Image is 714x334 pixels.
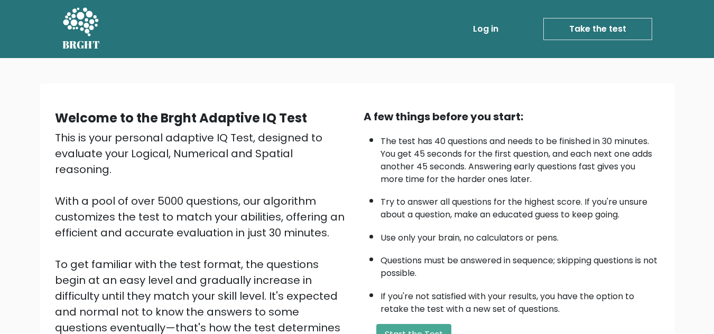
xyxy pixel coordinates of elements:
b: Welcome to the Brght Adaptive IQ Test [55,109,307,127]
li: Questions must be answered in sequence; skipping questions is not possible. [381,249,660,280]
li: If you're not satisfied with your results, you have the option to retake the test with a new set ... [381,285,660,316]
li: Try to answer all questions for the highest score. If you're unsure about a question, make an edu... [381,190,660,221]
a: Log in [469,18,503,40]
a: BRGHT [62,4,100,54]
h5: BRGHT [62,39,100,51]
div: A few things before you start: [364,109,660,125]
li: The test has 40 questions and needs to be finished in 30 minutes. You get 45 seconds for the firs... [381,130,660,186]
li: Use only your brain, no calculators or pens. [381,226,660,244]
a: Take the test [543,18,652,40]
